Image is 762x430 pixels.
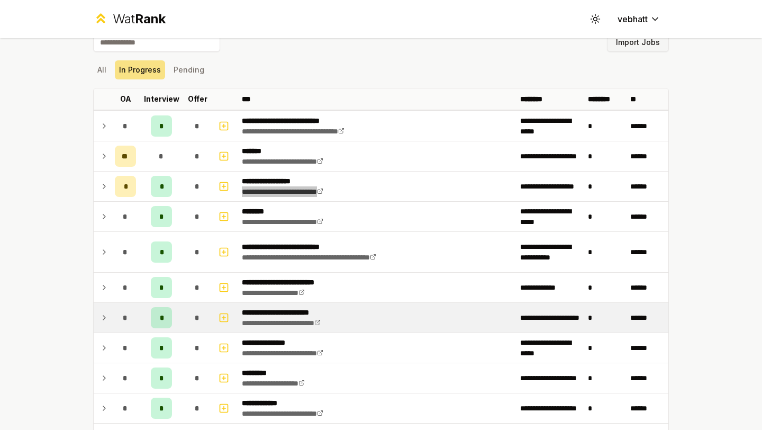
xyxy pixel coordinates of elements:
p: Offer [188,94,207,104]
span: vebhatt [618,13,648,25]
button: In Progress [115,60,165,79]
button: Pending [169,60,208,79]
span: Rank [135,11,166,26]
button: Import Jobs [607,33,669,52]
button: vebhatt [609,10,669,29]
div: Wat [113,11,166,28]
a: WatRank [93,11,166,28]
p: OA [120,94,131,104]
p: Interview [144,94,179,104]
button: All [93,60,111,79]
